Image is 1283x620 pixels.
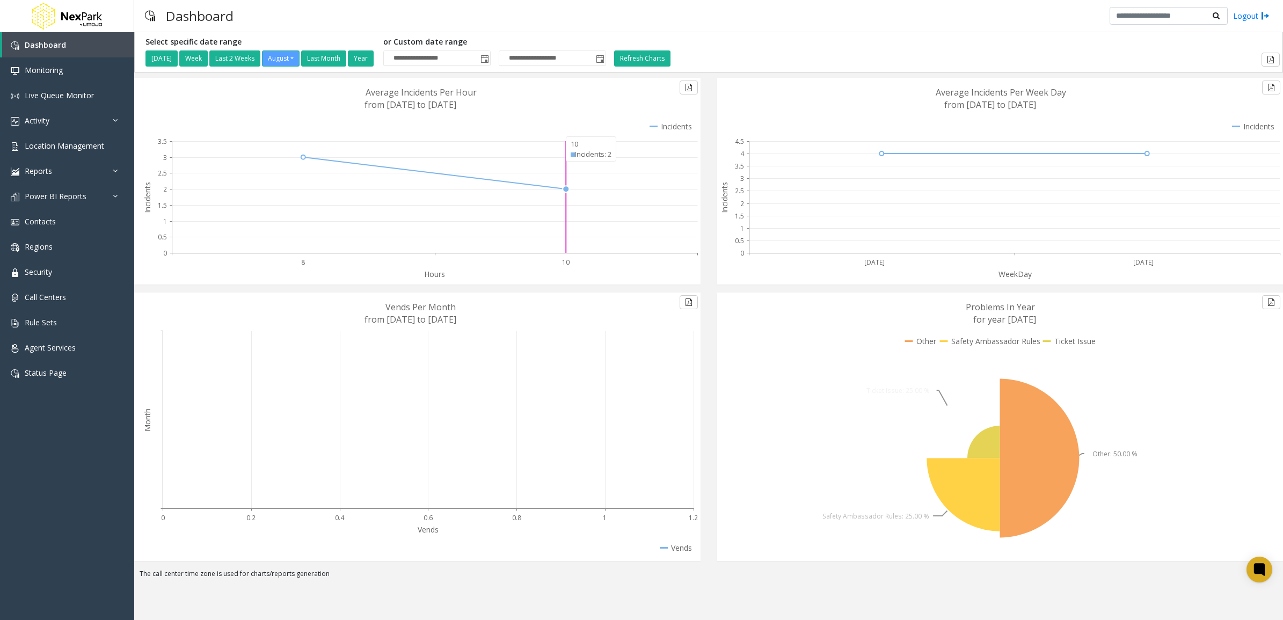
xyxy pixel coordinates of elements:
button: Export to pdf [1262,81,1280,94]
text: 4 [740,149,745,158]
img: 'icon' [11,167,19,176]
span: Activity [25,115,49,126]
img: 'icon' [11,294,19,302]
text: 2.5 [158,169,167,178]
text: 1 [603,513,607,522]
h3: Dashboard [161,3,239,29]
text: [DATE] [1133,258,1154,267]
text: 0.4 [335,513,345,522]
text: Vends [418,524,439,535]
img: 'icon' [11,92,19,100]
button: Refresh Charts [614,50,670,67]
span: Agent Services [25,342,76,353]
text: 3 [740,174,744,183]
text: from [DATE] to [DATE] [365,313,456,325]
span: Location Management [25,141,104,151]
text: Vends Per Month [385,301,456,313]
button: [DATE] [145,50,178,67]
button: Last 2 Weeks [209,50,260,67]
text: 3.5 [158,137,167,146]
text: Hours [424,269,445,279]
text: from [DATE] to [DATE] [365,99,456,111]
button: Last Month [301,50,346,67]
img: 'icon' [11,369,19,378]
img: 'icon' [11,218,19,227]
button: August [262,50,300,67]
text: 2 [740,199,744,208]
button: Export to pdf [1262,53,1280,67]
text: 1 [163,217,167,226]
text: 2.5 [735,186,744,195]
img: 'icon' [11,142,19,151]
span: Status Page [25,368,67,378]
text: 0 [161,513,165,522]
div: Incidents: 2 [571,149,611,159]
h5: or Custom date range [383,38,606,47]
img: 'icon' [11,268,19,277]
span: Toggle popup [478,51,490,66]
text: [DATE] [864,258,885,267]
img: 'icon' [11,344,19,353]
text: 0.2 [246,513,256,522]
span: Security [25,267,52,277]
img: 'icon' [11,67,19,75]
text: 1 [740,224,744,233]
span: Contacts [25,216,56,227]
text: 1.2 [689,513,698,522]
text: 0 [163,249,167,258]
button: Year [348,50,374,67]
span: Dashboard [25,40,66,50]
img: logout [1261,10,1270,21]
span: Power BI Reports [25,191,86,201]
text: Safety Ambassador Rules: 25.00 % [822,512,929,521]
text: 8 [301,258,305,267]
text: 0.8 [512,513,521,522]
img: 'icon' [11,117,19,126]
span: Reports [25,166,52,176]
button: Export to pdf [1262,295,1280,309]
text: Ticket Issue: 25.00 % [866,386,930,395]
img: pageIcon [145,3,155,29]
text: 10 [562,258,570,267]
text: from [DATE] to [DATE] [944,99,1036,111]
text: Month [142,409,152,432]
button: Export to pdf [680,295,698,309]
text: Average Incidents Per Week Day [936,86,1066,98]
img: 'icon' [11,243,19,252]
button: Week [179,50,208,67]
text: WeekDay [998,269,1032,279]
span: Call Centers [25,292,66,302]
text: Incidents [719,182,730,213]
text: 0.5 [158,232,167,242]
text: 1.5 [158,201,167,210]
text: 0.6 [424,513,433,522]
span: Toggle popup [594,51,606,66]
div: 10 [571,139,611,149]
a: Logout [1233,10,1270,21]
text: Incidents [142,182,152,213]
text: for year [DATE] [973,313,1036,325]
span: Monitoring [25,65,63,75]
text: 0 [740,249,744,258]
span: Live Queue Monitor [25,90,94,100]
button: Export to pdf [680,81,698,94]
text: 2 [163,185,167,194]
img: 'icon' [11,41,19,50]
img: 'icon' [11,193,19,201]
text: Problems In Year [966,301,1035,313]
text: Other: 50.00 % [1092,449,1138,458]
span: Rule Sets [25,317,57,327]
text: 3.5 [735,162,744,171]
div: The call center time zone is used for charts/reports generation [134,569,1283,584]
text: 4.5 [735,137,744,146]
h5: Select specific date range [145,38,375,47]
span: Regions [25,242,53,252]
text: 1.5 [735,211,744,221]
text: 0.5 [735,236,744,245]
text: Average Incidents Per Hour [366,86,477,98]
a: Dashboard [2,32,134,57]
text: 3 [163,153,167,162]
img: 'icon' [11,319,19,327]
